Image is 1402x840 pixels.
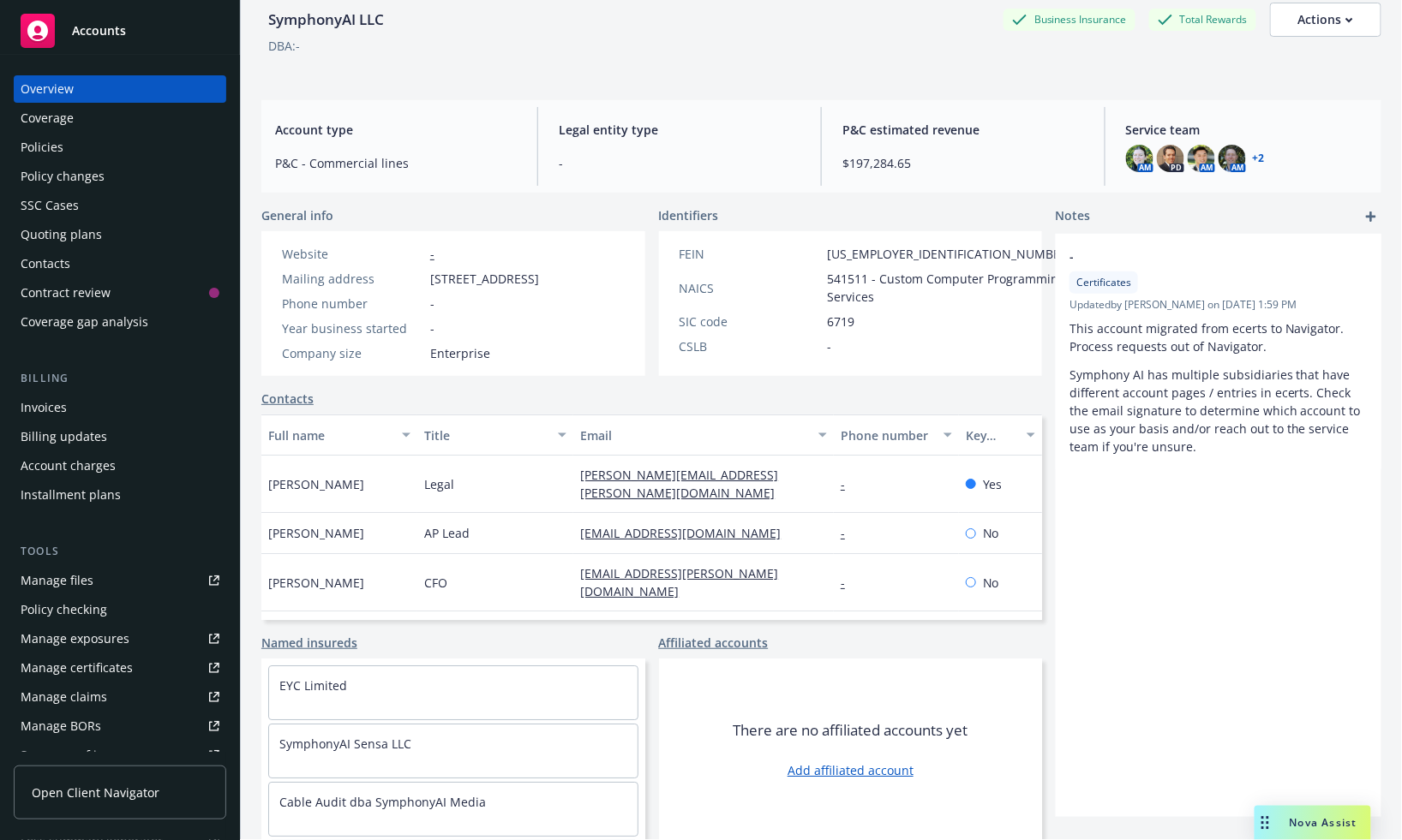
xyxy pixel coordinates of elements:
div: Phone number [841,426,933,444]
div: Policy checking [21,596,107,623]
img: photo [1188,145,1215,172]
a: Manage certificates [14,654,226,682]
div: Phone number [282,295,423,313]
span: General info [261,206,333,224]
span: Legal entity type [559,121,800,139]
a: Cable Audit dba SymphonyAI Media [279,794,486,810]
div: Contract review [21,279,111,307]
span: Legal [424,475,454,493]
div: SymphonyAI LLC [261,9,391,31]
div: Coverage [21,104,74,132]
span: Nova Assist [1290,815,1357,830]
div: FEIN [680,245,821,263]
p: This account migrated from ecerts to Navigator. Process requests out of Navigator. [1069,319,1368,355]
span: P&C - Commercial lines [275,154,517,172]
a: Affiliated accounts [659,634,769,652]
a: Manage exposures [14,625,226,652]
span: - [559,154,800,172]
a: Installment plans [14,481,226,509]
a: Account charges [14,452,226,480]
span: Enterprise [430,344,490,362]
span: - [430,319,434,337]
button: Nova Assist [1255,806,1371,840]
a: Quoting plans [14,221,226,248]
span: Updated by [PERSON_NAME] on [DATE] 1:59 PM [1069,297,1368,313]
span: - [430,295,434,313]
div: Quoting plans [21,221,102,248]
span: No [983,574,999,592]
div: Business Insurance [1004,9,1135,30]
div: NAICS [680,279,821,297]
span: [US_EMPLOYER_IDENTIFICATION_NUMBER] [828,245,1073,263]
a: EYC Limited [279,677,347,694]
a: Manage files [14,567,226,594]
div: Mailing address [282,270,423,288]
span: 6719 [828,313,855,331]
a: - [841,476,859,492]
a: Policy changes [14,163,226,190]
button: Actions [1270,3,1381,37]
div: SSC Cases [21,192,79,219]
div: -CertificatesUpdatedby [PERSON_NAME] on [DATE] 1:59 PMThis account migrated from ecerts to Naviga... [1056,234,1381,469]
div: Manage files [21,567,93,594]
span: Notes [1056,206,1091,227]
div: Installment plans [21,481,121,509]
a: [EMAIL_ADDRESS][DOMAIN_NAME] [580,525,794,541]
span: - [1069,247,1323,265]
div: Coverage gap analysis [21,308,148,336]
img: photo [1126,145,1153,172]
a: Add affiliated account [788,761,914,779]
a: Policies [14,134,226,161]
div: Invoices [21,394,67,421]
a: Manage BORs [14,712,226,740]
div: Website [282,245,423,263]
span: Account type [275,121,517,139]
a: - [841,575,859,591]
a: +2 [1253,153,1265,164]
a: Coverage gap analysis [14,308,226,336]
a: Billing updates [14,423,226,450]
div: Policy changes [21,163,105,190]
div: Key contact [966,426,1016,444]
div: Contacts [21,250,70,277]
a: Overview [14,75,226,103]
span: Identifiers [659,206,719,224]
a: add [1361,206,1381,227]
div: Total Rewards [1149,9,1256,30]
p: Symphony AI has multiple subsidiaries that have different account pages / entries in ecerts. Chec... [1069,366,1368,456]
span: Service team [1126,121,1368,139]
a: Contacts [14,250,226,277]
span: Yes [983,475,1003,493]
span: Certificates [1076,275,1131,290]
a: Contract review [14,279,226,307]
div: Year business started [282,319,423,337]
div: Full name [268,426,392,444]
div: Email [580,426,808,444]
div: SIC code [680,313,821,331]
div: Manage BORs [21,712,101,740]
div: Drag to move [1255,806,1276,840]
div: DBA: - [268,37,300,55]
span: [PERSON_NAME] [268,524,364,542]
a: SymphonyAI Sensa LLC [279,736,411,752]
span: Open Client Navigator [32,783,159,801]
div: Company size [282,344,423,362]
a: Accounts [14,7,226,55]
button: Email [573,414,834,456]
span: $197,284.65 [842,154,1084,172]
a: Named insureds [261,634,357,652]
div: Actions [1298,3,1353,36]
div: Summary of insurance [21,742,151,769]
div: Title [424,426,548,444]
span: P&C estimated revenue [842,121,1084,139]
a: [PERSON_NAME][EMAIL_ADDRESS][PERSON_NAME][DOMAIN_NAME] [580,467,788,501]
a: Invoices [14,394,226,421]
button: Full name [261,414,417,456]
span: [STREET_ADDRESS] [430,270,539,288]
a: Summary of insurance [14,742,226,769]
a: - [430,246,434,262]
span: Accounts [72,24,126,38]
div: Manage claims [21,683,107,711]
a: - [841,525,859,541]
